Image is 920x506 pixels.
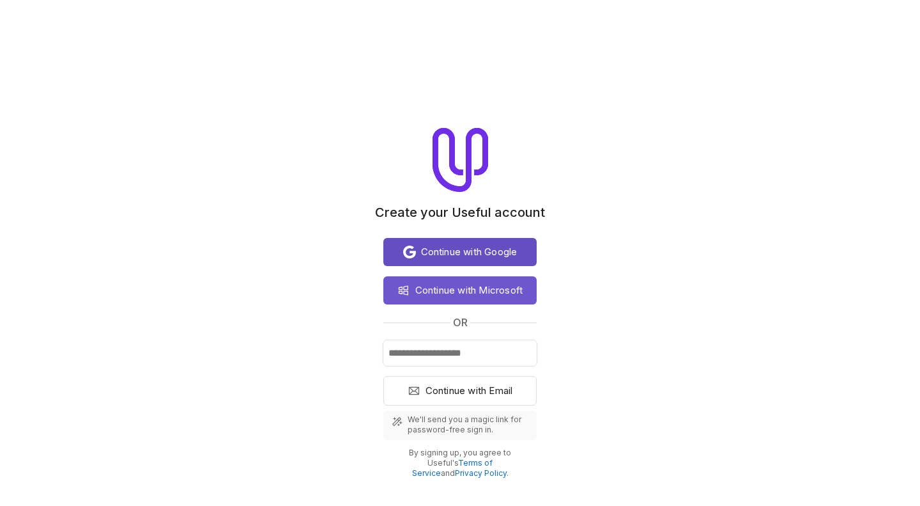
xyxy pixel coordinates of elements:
span: Continue with Google [421,244,517,260]
span: Continue with Email [425,383,513,399]
button: Continue with Email [383,376,537,406]
p: By signing up, you agree to Useful's and . [394,448,526,478]
span: or [453,315,468,330]
a: Terms of Service [412,458,493,478]
span: Continue with Microsoft [415,283,523,298]
input: Email [383,340,537,366]
button: Continue with Microsoft [383,276,537,304]
span: We'll send you a magic link for password-free sign in. [408,415,529,435]
a: Privacy Policy [455,468,507,478]
h1: Create your Useful account [375,205,545,220]
button: Continue with Google [383,238,537,266]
